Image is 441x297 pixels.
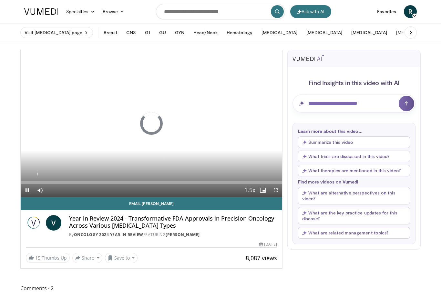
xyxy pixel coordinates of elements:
button: [MEDICAL_DATA] [258,26,301,39]
button: Breast [100,26,121,39]
h4: Year in Review 2024 - Transformative FDA Approvals in Precision Oncology Across Various [MEDICAL_... [69,215,277,229]
div: Progress Bar [21,181,282,184]
a: Visit [MEDICAL_DATA] page [20,27,93,38]
button: What are related management topics? [298,227,410,239]
button: Ask with AI [290,5,331,18]
button: Share [72,253,102,263]
a: Browse [99,5,128,18]
a: Specialties [62,5,99,18]
span: 8,087 views [246,254,277,262]
button: [MEDICAL_DATA] [392,26,436,39]
button: Head/Neck [190,26,221,39]
button: Pause [21,184,34,197]
a: V [46,215,61,231]
button: Mute [34,184,46,197]
button: What are the key practice updates for this disease? [298,207,410,224]
button: What trials are discussed in this video? [298,151,410,162]
button: [MEDICAL_DATA] [303,26,346,39]
p: Learn more about this video... [298,128,410,134]
a: 15 Thumbs Up [26,253,70,263]
img: VuMedi Logo [24,8,58,15]
button: Summarize this video [298,136,410,148]
span: / [37,172,38,177]
div: [DATE] [259,242,277,247]
button: GU [155,26,170,39]
button: GYN [171,26,188,39]
span: 15 [35,255,40,261]
button: Save to [105,253,138,263]
span: Comments 2 [20,284,282,292]
a: R [404,5,417,18]
a: Oncology 2024 Year in Review [74,232,143,237]
input: Question for AI [292,94,415,113]
button: Fullscreen [269,184,282,197]
button: CNS [122,26,140,39]
button: Playback Rate [243,184,256,197]
button: GI [141,26,154,39]
input: Search topics, interventions [156,4,285,19]
img: vumedi-ai-logo.svg [292,54,324,61]
a: Email [PERSON_NAME] [21,197,282,210]
button: [MEDICAL_DATA] [347,26,391,39]
button: Hematology [223,26,257,39]
button: What therapies are mentioned in this video? [298,165,410,176]
video-js: Video Player [21,50,282,197]
a: [PERSON_NAME] [166,232,200,237]
button: What are alternative perspectives on this video? [298,187,410,204]
img: Oncology 2024 Year in Review [26,215,43,231]
p: Find more videos on Vumedi [298,179,410,184]
a: Favorites [373,5,400,18]
div: By FEATURING [69,232,277,238]
button: Enable picture-in-picture mode [256,184,269,197]
h4: Find Insights in this video with AI [292,78,415,87]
